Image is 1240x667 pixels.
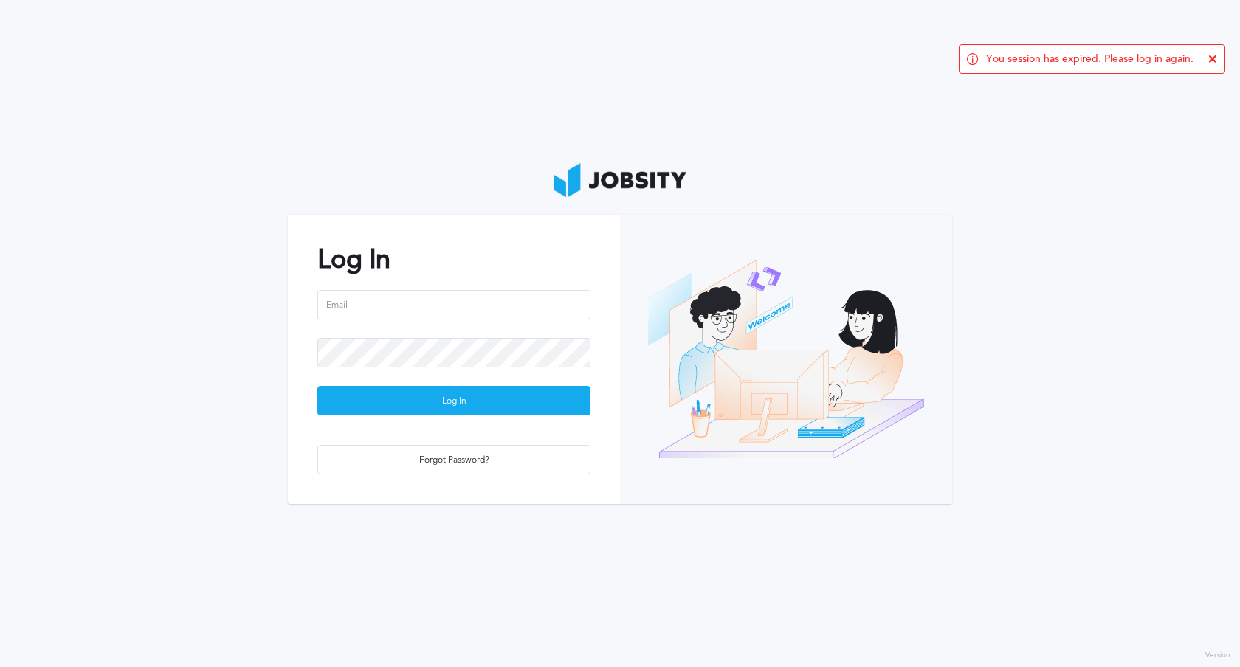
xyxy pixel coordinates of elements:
button: Forgot Password? [317,445,590,474]
input: Email [317,290,590,319]
div: Forgot Password? [318,446,590,475]
span: You session has expired. Please log in again. [986,53,1193,65]
button: Log In [317,386,590,415]
div: Log In [318,387,590,416]
h2: Log In [317,244,590,274]
label: Version: [1205,652,1233,660]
